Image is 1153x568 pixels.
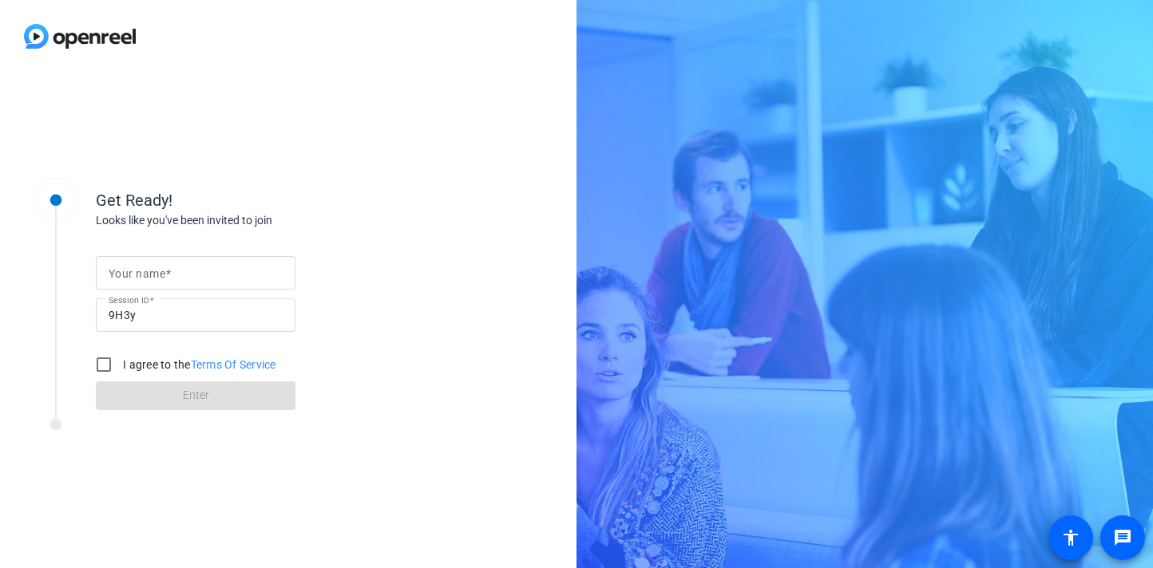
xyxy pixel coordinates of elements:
div: Get Ready! [96,188,415,212]
mat-icon: accessibility [1061,528,1080,547]
label: I agree to the [120,357,276,373]
a: Terms Of Service [191,358,276,371]
div: Looks like you've been invited to join [96,212,415,229]
mat-label: Your name [109,267,165,280]
mat-icon: message [1113,528,1132,547]
mat-label: Session ID [109,295,149,305]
